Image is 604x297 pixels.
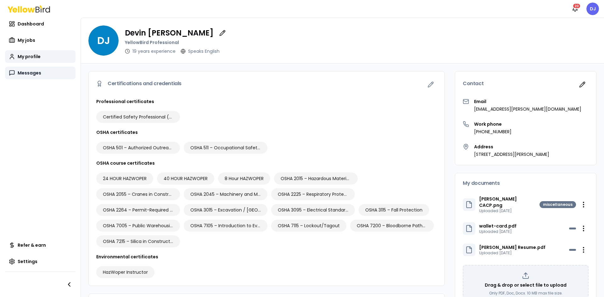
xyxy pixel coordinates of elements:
[271,188,355,200] div: OSHA 2225 – Respiratory Protection
[271,220,346,232] div: OSHA 7115 – Lockout/Tagout
[184,220,267,232] div: OSHA 7105 – Introduction to Evacuation and Emergency Planning
[103,223,173,229] span: OSHA 7005 – Public Warehousing and Storage
[474,98,581,105] h3: Email
[357,223,427,229] span: OSHA 7200 – Bloodborne Pathogens Exposure Control for Healthcare Facilities
[103,145,173,151] span: OSHA 501 – Authorized Outreach Instructor for General Industry
[190,145,261,151] span: OSHA 511 – Occupational Safety & Health Standards for General Industry (30-Hour)
[190,207,261,213] span: OSHA 3015 – Excavation / [GEOGRAPHIC_DATA] and Soil Mechanics
[474,106,581,112] p: [EMAIL_ADDRESS][PERSON_NAME][DOMAIN_NAME]
[103,175,147,182] span: 24 HOUR HAZWOPER
[569,3,581,15] button: 20
[271,204,355,216] div: OSHA 3095 – Electrical Standards (Low Voltage – Federal)
[474,151,549,157] p: [STREET_ADDRESS][PERSON_NAME]
[103,238,173,245] span: OSHA 7215 – Silica in Construction / Maritime / General Industries
[5,34,75,47] a: My jobs
[184,188,267,200] div: OSHA 2045 – Machinery and Machine Guarding Standards
[96,188,180,200] div: OSHA 2055 – Cranes in Construction
[96,254,437,260] h3: Environmental certificates
[18,37,35,43] span: My jobs
[96,111,180,123] div: Certified Safety Professional (CSP)
[18,21,44,27] span: Dashboard
[96,235,180,247] div: OSHA 7215 – Silica in Construction / Maritime / General Industries
[474,144,549,150] h3: Address
[108,81,182,86] span: Certifications and credentials
[184,204,267,216] div: OSHA 3015 – Excavation / Trenching and Soil Mechanics
[88,25,119,56] span: DJ
[5,50,75,63] a: My profile
[479,229,517,234] p: Uploaded [DATE]
[96,160,437,166] h3: OSHA course certificates
[540,201,576,208] div: miscellaneous
[96,129,437,135] h3: OSHA certificates
[18,70,41,76] span: Messages
[96,142,180,154] div: OSHA 501 – Authorized Outreach Instructor for General Industry
[103,207,173,213] span: OSHA 2264 – Permit-Required Confined Space Entry
[281,175,351,182] span: OSHA 2015 – Hazardous Materials
[350,220,434,232] div: OSHA 7200 – Bloodborne Pathogens Exposure Control for Healthcare Facilities
[225,175,264,182] span: 8 Hour HAZWOPER
[18,53,41,60] span: My profile
[96,173,153,184] div: 24 HOUR HAZWOPER
[18,242,46,248] span: Refer & earn
[96,98,437,105] h3: Professional certificates
[103,269,148,275] span: HazWoper Instructor
[18,258,37,265] span: Settings
[190,223,261,229] span: OSHA 7105 – Introduction to Evacuation and Emergency Planning
[125,39,229,46] p: YellowBird Professional
[479,196,540,208] p: [PERSON_NAME] CACP.png
[479,244,545,250] p: [PERSON_NAME] Resume.pdf
[157,173,214,184] div: 40 HOUR HAZWOPER
[489,291,562,296] p: Only PDF, Doc, Docx. 10 MB max file size.
[5,67,75,79] a: Messages
[164,175,208,182] span: 40 HOUR HAZWOPER
[190,191,261,197] span: OSHA 2045 – Machinery and Machine Guarding Standards
[125,29,214,37] p: Devin [PERSON_NAME]
[96,266,154,278] div: HazWoper Instructor
[274,173,358,184] div: OSHA 2015 – Hazardous Materials
[474,129,512,135] p: [PHONE_NUMBER]
[463,181,500,186] span: My documents
[5,255,75,268] a: Settings
[96,204,180,216] div: OSHA 2264 – Permit-Required Confined Space Entry
[5,18,75,30] a: Dashboard
[96,220,180,232] div: OSHA 7005 – Public Warehousing and Storage
[103,114,173,120] span: Certified Safety Professional (CSP)
[479,250,545,256] p: Uploaded [DATE]
[103,191,173,197] span: OSHA 2055 – Cranes in Construction
[365,207,422,213] span: OSHA 3115 – Fall Protection
[573,3,581,9] div: 20
[479,223,517,229] p: wallet-card.pdf
[278,191,348,197] span: OSHA 2225 – Respiratory Protection
[184,142,267,154] div: OSHA 511 – Occupational Safety & Health Standards for General Industry (30-Hour)
[278,223,340,229] span: OSHA 7115 – Lockout/Tagout
[485,282,567,288] p: Drag & drop or select file to upload
[5,239,75,251] a: Refer & earn
[188,48,220,54] p: Speaks English
[586,3,599,15] span: DJ
[132,48,176,54] p: 19 years experience
[278,207,348,213] span: OSHA 3095 – Electrical Standards (Low Voltage – Federal)
[479,208,540,213] p: Uploaded [DATE]
[474,121,512,127] h3: Work phone
[463,81,484,86] span: Contact
[218,173,270,184] div: 8 Hour HAZWOPER
[359,204,429,216] div: OSHA 3115 – Fall Protection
